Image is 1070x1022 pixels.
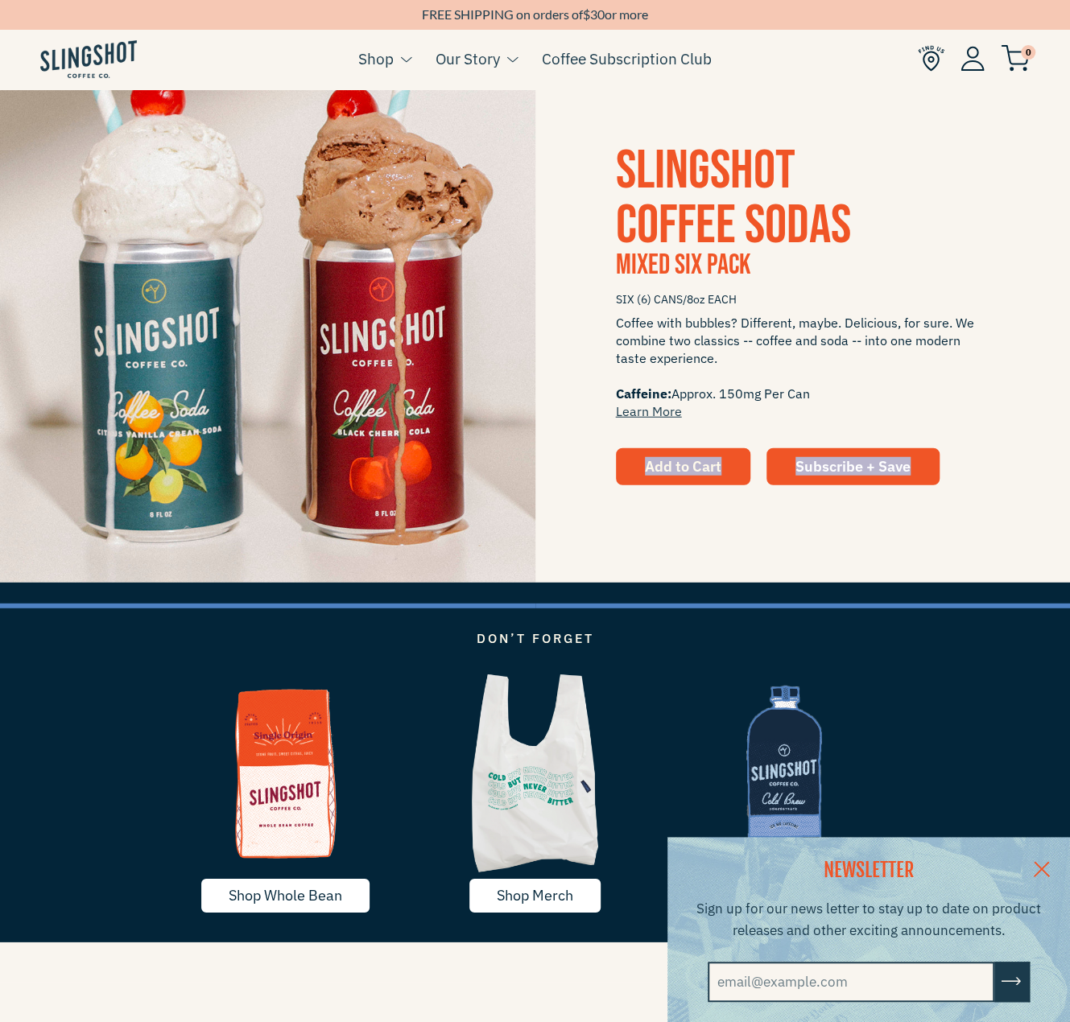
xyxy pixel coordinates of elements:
a: 0 [1001,49,1030,68]
span: Coffee with bubbles? Different, maybe. Delicious, for sure. We combine two classics -- coffee and... [616,314,990,420]
a: Subscribe + Save [766,448,940,485]
span: 30 [590,6,605,22]
span: Add to Cart [645,457,721,476]
img: Cold & Flash Brew [659,670,909,877]
span: SIX (6) CANS/8oz EACH [616,286,990,314]
span: 0 [1021,45,1035,60]
img: Find Us [918,45,944,72]
input: email@example.com [708,962,994,1002]
span: $ [583,6,590,22]
span: Caffeine: [616,385,671,402]
img: Whole Bean Coffee [161,670,411,877]
a: Shop [358,47,394,71]
span: SLINGSHOT COFFEE SODAS [616,138,851,258]
a: Learn More [616,403,682,419]
a: Our Story [436,47,500,71]
span: Subscribe + Save [795,457,911,476]
h2: NEWSLETTER [688,857,1050,884]
p: Sign up for our news letter to stay up to date on product releases and other exciting announcements. [688,898,1050,942]
span: Don’t Forget [477,630,594,646]
img: Merch [411,670,660,877]
button: Add to Cart [616,448,750,485]
img: Account [961,46,985,71]
span: Mixed Six Pack [616,248,750,282]
a: Coffee Subscription Club [542,47,712,71]
img: cart [1001,45,1030,72]
a: SLINGSHOTCOFFEE SODAS [616,138,851,258]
